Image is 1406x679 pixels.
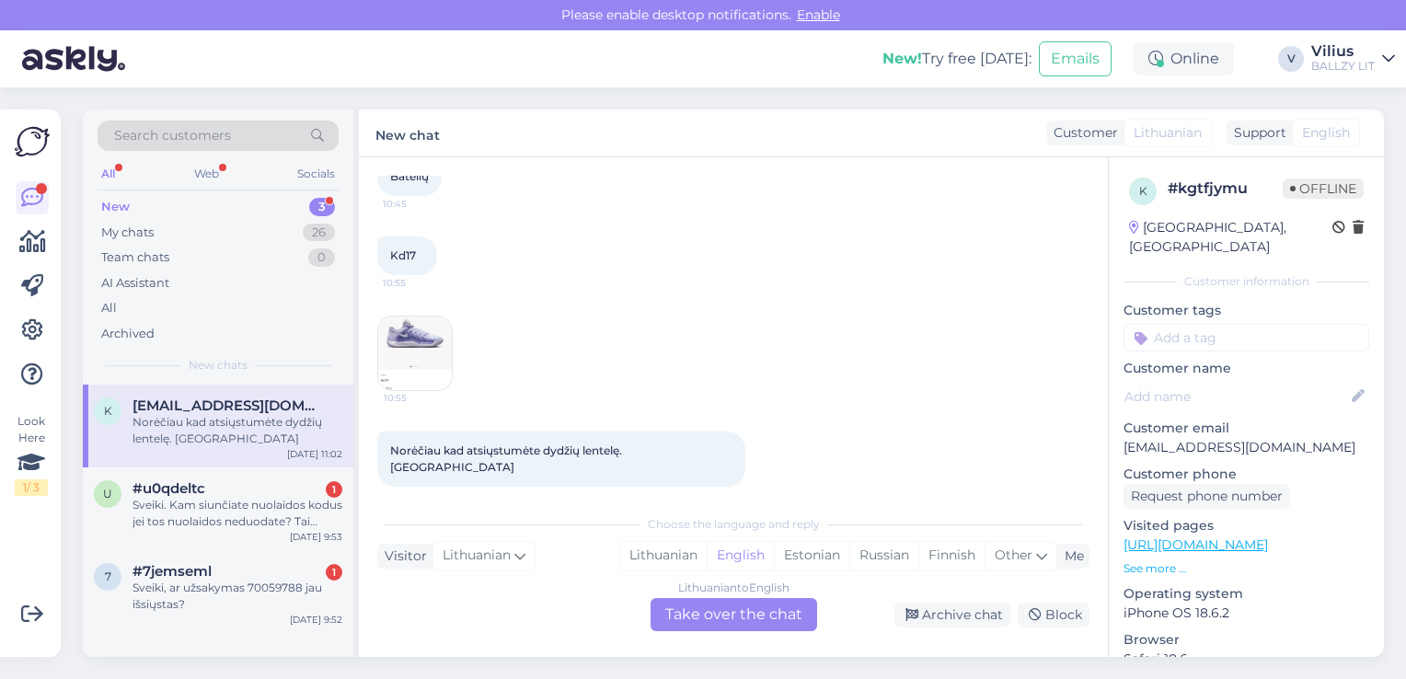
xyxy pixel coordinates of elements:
div: Sveiki. Kam siunčiate nuolaidos kodus jei tos nuolaidos neduodate? Tai iškart tada rašykite, kad ... [133,497,342,530]
div: Choose the language and reply [377,516,1089,533]
div: Look Here [15,413,48,496]
div: [DATE] 9:52 [290,613,342,627]
span: u [103,487,112,501]
p: [EMAIL_ADDRESS][DOMAIN_NAME] [1124,438,1369,457]
div: All [98,162,119,186]
div: Archived [101,325,155,343]
img: Askly Logo [15,124,50,159]
div: All [101,299,117,317]
span: Lithuanian [443,546,511,566]
div: Online [1134,42,1234,75]
p: Customer name [1124,359,1369,378]
p: Customer email [1124,419,1369,438]
div: # kgtfjymu [1168,178,1283,200]
div: Team chats [101,248,169,267]
a: ViliusBALLZY LIT [1311,44,1395,74]
div: Norėčiau kad atsiųstumėte dydžių lentelę. [GEOGRAPHIC_DATA] [133,414,342,447]
input: Add a tag [1124,324,1369,351]
span: 11:02 [383,488,452,501]
div: Russian [849,542,918,570]
div: Vilius [1311,44,1375,59]
div: AI Assistant [101,274,169,293]
div: Take over the chat [651,598,817,631]
div: New [101,198,130,216]
p: Browser [1124,630,1369,650]
div: [DATE] 9:53 [290,530,342,544]
div: Customer [1046,123,1118,143]
span: #u0qdeltc [133,480,205,497]
span: Other [995,547,1032,563]
span: English [1302,123,1350,143]
div: Archive chat [894,603,1010,627]
div: Web [190,162,223,186]
span: Enable [791,6,846,23]
span: 7 [105,570,111,583]
div: V [1278,46,1304,72]
span: #7jemseml [133,563,212,580]
div: Finnish [918,542,985,570]
div: Block [1018,603,1089,627]
span: Search customers [114,126,231,145]
div: Me [1057,547,1084,566]
a: [URL][DOMAIN_NAME] [1124,536,1268,553]
div: Lithuanian [620,542,707,570]
div: 3 [309,198,335,216]
div: Customer information [1124,273,1369,290]
div: Visitor [377,547,427,566]
div: 0 [308,248,335,267]
div: Estonian [774,542,849,570]
span: Offline [1283,178,1364,199]
div: Try free [DATE]: [882,48,1031,70]
div: 26 [303,224,335,242]
div: Request phone number [1124,484,1290,509]
span: New chats [189,357,248,374]
span: k [1139,184,1147,198]
div: Socials [294,162,339,186]
div: My chats [101,224,154,242]
div: Sveiki, ar užsakymas 70059788 jau išsiųstas? [133,580,342,613]
span: Lithuanian [1134,123,1202,143]
div: 1 / 3 [15,479,48,496]
div: English [707,542,774,570]
p: See more ... [1124,560,1369,577]
div: [GEOGRAPHIC_DATA], [GEOGRAPHIC_DATA] [1129,218,1332,257]
span: k [104,404,112,418]
input: Add name [1124,386,1348,407]
span: 10:55 [384,391,453,405]
span: Batelių [390,169,429,183]
span: 10:55 [383,276,452,290]
div: Support [1227,123,1286,143]
span: Norėčiau kad atsiųstumėte dydžių lentelę. [GEOGRAPHIC_DATA] [390,443,625,474]
b: New! [882,50,922,67]
div: [DATE] 11:02 [287,447,342,461]
span: Kd17 [390,248,416,262]
p: Safari 18.6 [1124,650,1369,669]
span: kvsonata@yahoo.com [133,397,324,414]
p: Customer phone [1124,465,1369,484]
div: 1 [326,564,342,581]
div: BALLZY LIT [1311,59,1375,74]
p: Customer tags [1124,301,1369,320]
div: 1 [326,481,342,498]
p: iPhone OS 18.6.2 [1124,604,1369,623]
label: New chat [375,121,440,145]
img: Attachment [378,316,452,390]
button: Emails [1039,41,1112,76]
div: Lithuanian to English [678,580,789,596]
p: Operating system [1124,584,1369,604]
span: 10:45 [383,197,452,211]
p: Visited pages [1124,516,1369,535]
